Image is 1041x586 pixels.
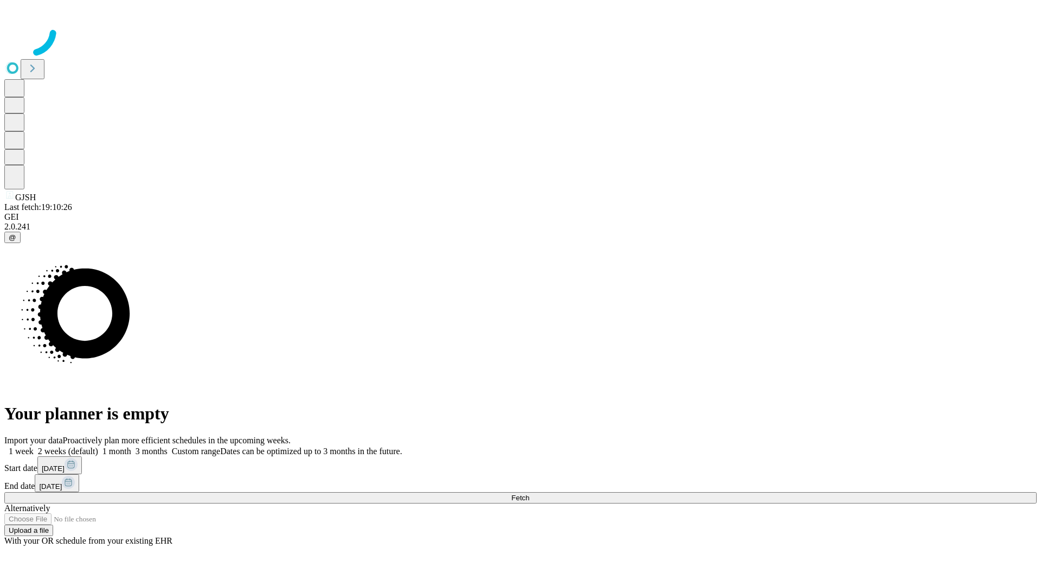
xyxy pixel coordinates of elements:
[4,202,72,212] span: Last fetch: 19:10:26
[4,536,172,545] span: With your OR schedule from your existing EHR
[4,525,53,536] button: Upload a file
[9,447,34,456] span: 1 week
[39,482,62,491] span: [DATE]
[15,193,36,202] span: GJSH
[4,212,1037,222] div: GEI
[4,504,50,513] span: Alternatively
[9,233,16,241] span: @
[38,447,98,456] span: 2 weeks (default)
[4,474,1037,492] div: End date
[220,447,402,456] span: Dates can be optimized up to 3 months in the future.
[4,436,63,445] span: Import your data
[4,492,1037,504] button: Fetch
[63,436,291,445] span: Proactively plan more efficient schedules in the upcoming weeks.
[102,447,131,456] span: 1 month
[136,447,168,456] span: 3 months
[37,456,82,474] button: [DATE]
[4,456,1037,474] div: Start date
[172,447,220,456] span: Custom range
[511,494,529,502] span: Fetch
[4,232,21,243] button: @
[4,404,1037,424] h1: Your planner is empty
[35,474,79,492] button: [DATE]
[42,464,65,473] span: [DATE]
[4,222,1037,232] div: 2.0.241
